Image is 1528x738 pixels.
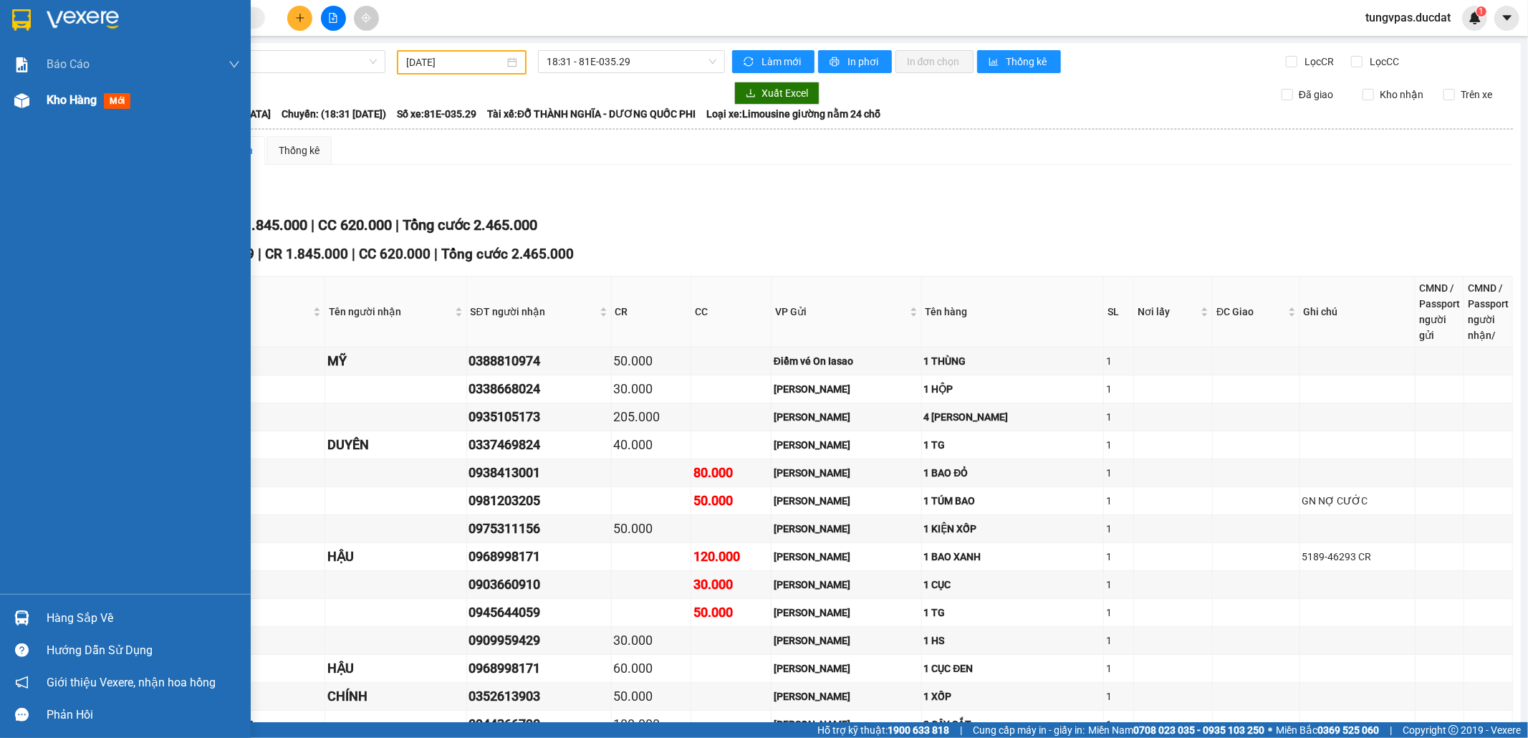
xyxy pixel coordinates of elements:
[924,437,1102,453] div: 1 TG
[282,106,386,122] span: Chuyến: (18:31 [DATE])
[847,54,880,70] span: In phơi
[469,379,609,399] div: 0338668024
[774,577,919,593] div: [PERSON_NAME]
[467,431,612,459] td: 0337469824
[469,603,609,623] div: 0945644059
[1106,689,1131,704] div: 1
[327,351,463,371] div: MỸ
[924,661,1102,676] div: 1 CỤC ĐEN
[327,686,463,706] div: CHÍNH
[1106,661,1131,676] div: 1
[614,351,689,371] div: 50.000
[469,351,609,371] div: 0388810974
[774,465,919,481] div: [PERSON_NAME]
[469,631,609,651] div: 0909959429
[361,13,371,23] span: aim
[1479,6,1484,16] span: 1
[774,689,919,704] div: [PERSON_NAME]
[1317,724,1379,736] strong: 0369 525 060
[973,722,1085,738] span: Cung cấp máy in - giấy in:
[467,515,612,543] td: 0975311156
[761,85,808,101] span: Xuất Excel
[772,459,922,487] td: Lê Đại Hành
[325,683,466,711] td: CHÍNH
[732,50,815,73] button: syncLàm mới
[359,246,431,262] span: CC 620.000
[614,407,689,427] div: 205.000
[1106,605,1131,620] div: 1
[47,640,240,661] div: Hướng dẫn sử dụng
[1216,304,1284,320] span: ĐC Giao
[467,459,612,487] td: 0938413001
[614,519,689,539] div: 50.000
[311,216,314,234] span: |
[614,714,689,734] div: 100.000
[1302,493,1413,509] div: GN NỢ CƯỚC
[1106,353,1131,369] div: 1
[775,304,907,320] span: VP Gửi
[318,216,392,234] span: CC 620.000
[1501,11,1514,24] span: caret-down
[14,93,29,108] img: warehouse-icon
[1138,304,1198,320] span: Nơi lấy
[1133,724,1264,736] strong: 0708 023 035 - 0935 103 250
[924,521,1102,537] div: 1 KIỆN XỐP
[1106,381,1131,397] div: 1
[774,661,919,676] div: [PERSON_NAME]
[924,577,1102,593] div: 1 CỤC
[895,50,974,73] button: In đơn chọn
[744,57,756,68] span: sync
[221,216,307,234] span: CR 1.845.000
[772,627,922,655] td: Lê Đại Hành
[772,543,922,571] td: Lê Đại Hành
[772,348,922,375] td: Điểm vé On Iasao
[1106,521,1131,537] div: 1
[487,106,696,122] span: Tài xế: ĐỖ THÀNH NGHĨA - DƯƠNG QUỐC PHI
[774,381,919,397] div: [PERSON_NAME]
[397,106,476,122] span: Số xe: 81E-035.29
[467,599,612,627] td: 0945644059
[924,717,1102,732] div: 2 CÂY SẮT
[469,686,609,706] div: 0352613903
[328,13,338,23] span: file-add
[774,717,919,732] div: [PERSON_NAME]
[612,277,692,348] th: CR
[1448,725,1459,735] span: copyright
[12,9,31,31] img: logo-vxr
[104,93,130,109] span: mới
[772,403,922,431] td: Lê Đại Hành
[774,353,919,369] div: Điểm vé On Iasao
[774,437,919,453] div: [PERSON_NAME]
[706,106,880,122] span: Loại xe: Limousine giường nằm 24 chỗ
[693,575,769,595] div: 30.000
[888,724,949,736] strong: 1900 633 818
[229,59,240,70] span: down
[614,379,689,399] div: 30.000
[327,547,463,567] div: HẬU
[693,463,769,483] div: 80.000
[1469,11,1481,24] img: icon-new-feature
[434,246,438,262] span: |
[1476,6,1486,16] sup: 1
[471,304,597,320] span: SĐT người nhận
[321,6,346,31] button: file-add
[734,82,820,105] button: downloadXuất Excel
[977,50,1061,73] button: bar-chartThống kê
[772,431,922,459] td: Lê Đại Hành
[614,686,689,706] div: 50.000
[772,571,922,599] td: Lê Đại Hành
[772,487,922,515] td: Lê Đại Hành
[774,493,919,509] div: [PERSON_NAME]
[14,57,29,72] img: solution-icon
[772,599,922,627] td: Lê Đại Hành
[469,714,609,734] div: 0944366790
[614,658,689,679] div: 60.000
[15,643,29,657] span: question-circle
[924,633,1102,648] div: 1 HS
[1106,465,1131,481] div: 1
[1106,493,1131,509] div: 1
[1494,6,1519,31] button: caret-down
[693,547,769,567] div: 120.000
[469,658,609,679] div: 0968998171
[467,543,612,571] td: 0968998171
